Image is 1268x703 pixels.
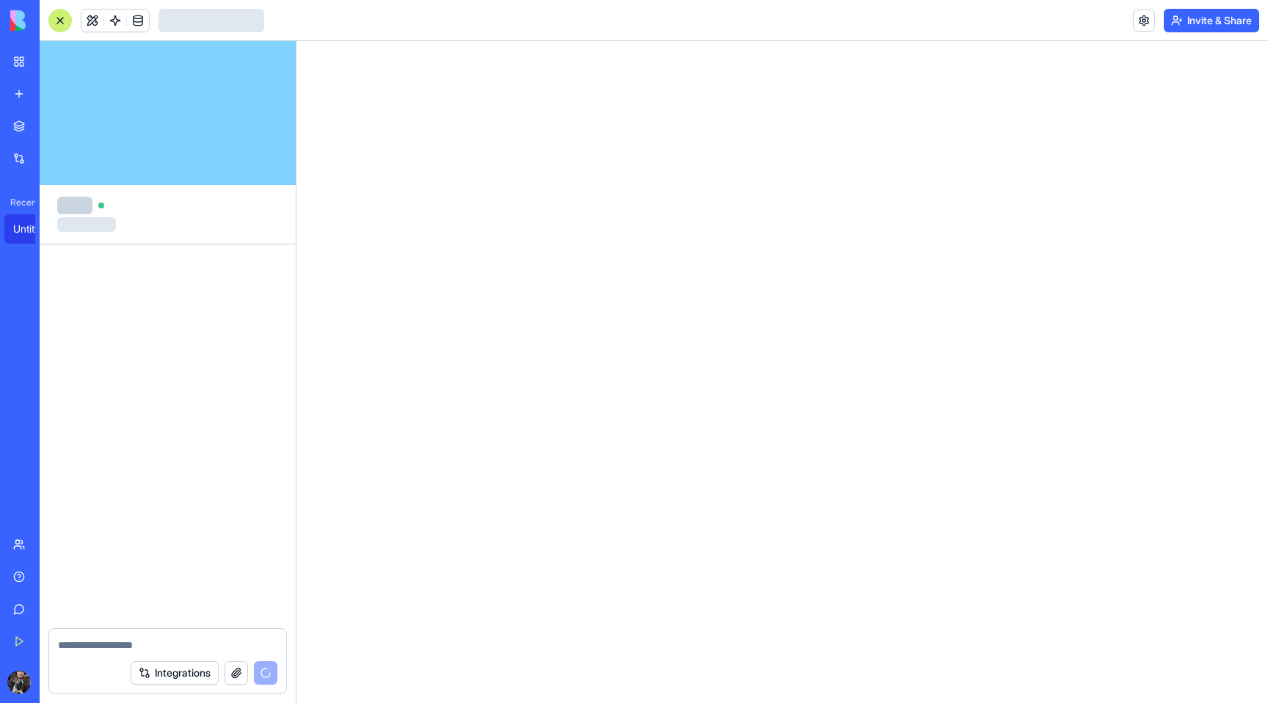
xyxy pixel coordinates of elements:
[1164,9,1259,32] button: Invite & Share
[13,222,54,236] div: Untitled App
[4,214,63,244] a: Untitled App
[131,661,219,685] button: Integrations
[10,10,101,31] img: logo
[7,671,31,694] img: ACg8ocJ2uCgEz3WsN4LMVlsa_MyDjRxQB66BXNE6pJxFlPHzOqxNT5G6TQ=s96-c
[4,197,35,208] span: Recent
